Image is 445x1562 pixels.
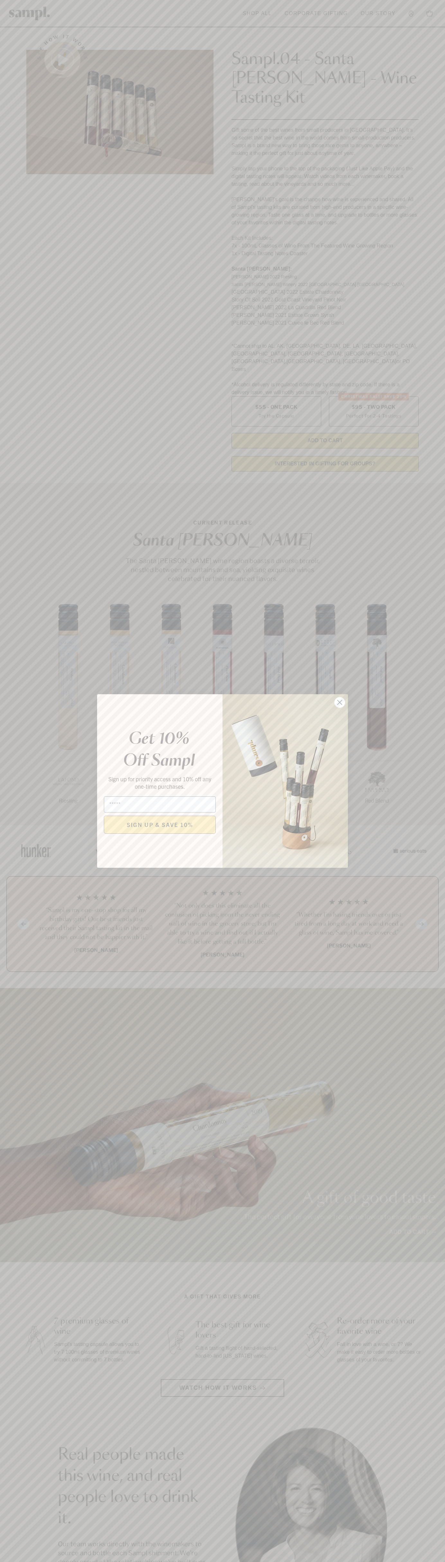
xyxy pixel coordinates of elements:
button: SIGN UP & SAVE 10% [104,816,216,834]
input: Email [104,796,216,812]
span: Sign up for priority access and 10% off any one-time purchases. [108,775,211,790]
em: Get 10% Off Sampl [123,732,195,769]
button: Close dialog [334,697,345,708]
img: 96933287-25a1-481a-a6d8-4dd623390dc6.png [222,694,348,868]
